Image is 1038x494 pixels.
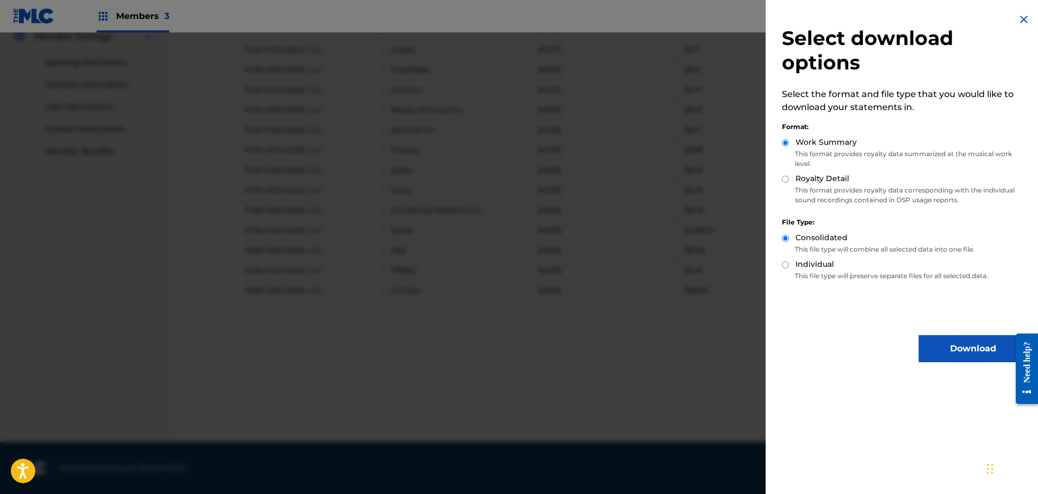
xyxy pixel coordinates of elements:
label: Royalty Detail [795,173,849,184]
button: Download [919,335,1027,362]
p: This file type will combine all selected data into one file. [782,245,1027,254]
p: This format provides royalty data corresponding with the individual sound recordings contained in... [782,185,1027,205]
img: MLC Logo [13,8,55,24]
span: 3 [164,11,169,21]
iframe: Chat Widget [984,442,1038,494]
label: Individual [795,259,834,270]
div: File Type: [782,217,1027,227]
div: Drag [987,453,994,485]
p: Select the format and file type that you would like to download your statements in. [782,88,1027,114]
img: Top Rightsholders [97,10,110,23]
span: Members [116,10,169,22]
iframe: Resource Center [1008,325,1038,412]
label: Consolidated [795,232,848,243]
p: This file type will preserve separate files for all selected data. [782,271,1027,281]
div: Format: [782,122,1027,132]
h2: Select download options [782,26,1027,75]
p: This format provides royalty data summarized at the musical work level. [782,149,1027,169]
label: Work Summary [795,137,857,148]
